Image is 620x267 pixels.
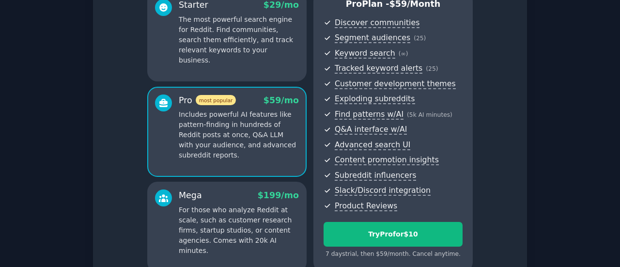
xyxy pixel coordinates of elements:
div: Mega [179,189,202,202]
span: $ 199 /mo [258,190,299,200]
span: ( ∞ ) [399,50,408,57]
p: The most powerful search engine for Reddit. Find communities, search them efficiently, and track ... [179,15,299,65]
p: Includes powerful AI features like pattern-finding in hundreds of Reddit posts at once, Q&A LLM w... [179,110,299,160]
span: Q&A interface w/AI [335,125,407,135]
span: Advanced search UI [335,140,410,150]
span: Segment audiences [335,33,410,43]
span: Find patterns w/AI [335,110,403,120]
span: ( 25 ) [426,65,438,72]
span: ( 25 ) [414,35,426,42]
div: 7 days trial, then $ 59 /month . Cancel anytime. [324,250,463,259]
span: Product Reviews [335,201,397,211]
span: Customer development themes [335,79,456,89]
span: $ 59 /mo [263,95,299,105]
span: Content promotion insights [335,155,439,165]
span: Slack/Discord integration [335,186,431,196]
span: Exploding subreddits [335,94,415,104]
span: most popular [196,95,236,105]
span: Tracked keyword alerts [335,63,422,74]
span: Keyword search [335,48,395,59]
div: Try Pro for $10 [324,229,462,239]
p: For those who analyze Reddit at scale, such as customer research firms, startup studios, or conte... [179,205,299,256]
span: ( 5k AI minutes ) [407,111,452,118]
span: Discover communities [335,18,419,28]
button: TryProfor$10 [324,222,463,247]
span: Subreddit influencers [335,171,416,181]
div: Pro [179,94,236,107]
